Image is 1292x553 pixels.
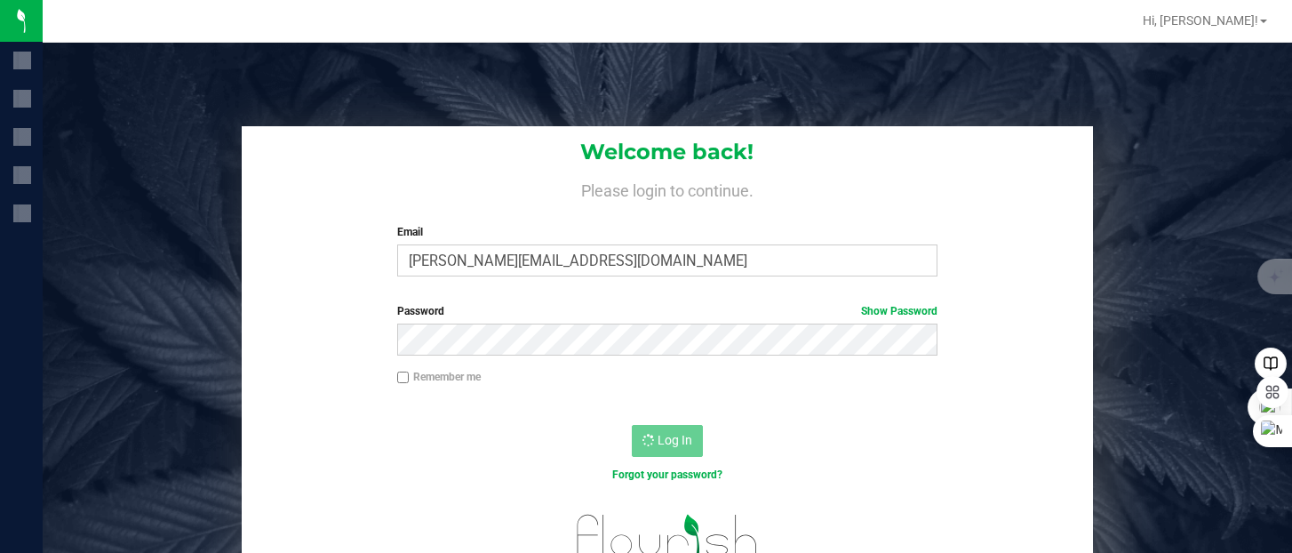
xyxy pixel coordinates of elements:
[397,372,410,384] input: Remember me
[612,469,722,481] a: Forgot your password?
[397,224,937,240] label: Email
[632,425,703,457] button: Log In
[658,433,692,447] span: Log In
[242,178,1092,199] h4: Please login to continue.
[397,305,444,317] span: Password
[1143,13,1258,28] span: Hi, [PERSON_NAME]!
[861,305,937,317] a: Show Password
[242,140,1092,164] h1: Welcome back!
[397,369,481,385] label: Remember me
